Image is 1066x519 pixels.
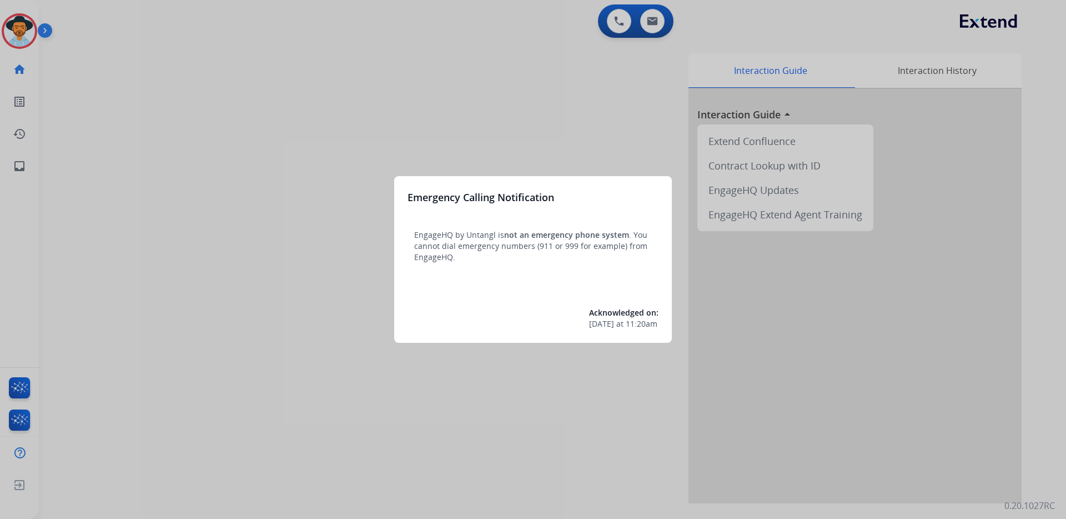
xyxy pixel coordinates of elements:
[589,318,658,330] div: at
[414,229,652,263] p: EngageHQ by Untangl is . You cannot dial emergency numbers (911 or 999 for example) from EngageHQ.
[589,318,614,330] span: [DATE]
[589,307,658,318] span: Acknowledged on:
[408,189,554,205] h3: Emergency Calling Notification
[504,229,629,240] span: not an emergency phone system
[626,318,657,330] span: 11:20am
[1004,499,1055,512] p: 0.20.1027RC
